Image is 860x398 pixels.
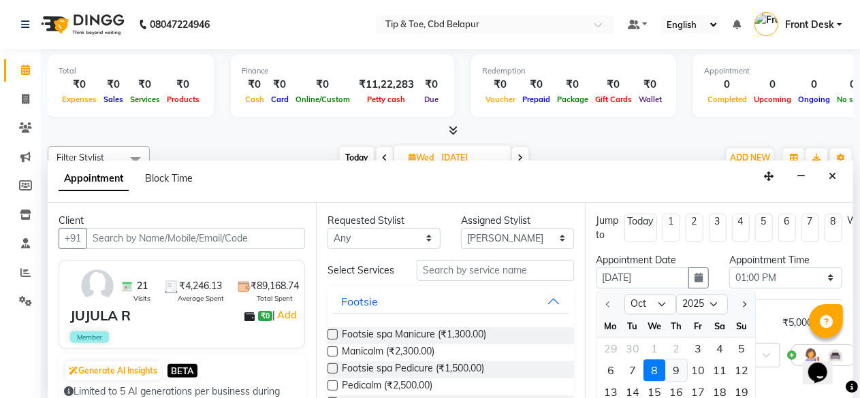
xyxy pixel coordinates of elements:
[731,337,752,359] div: Sunday, October 5, 2025
[709,315,731,337] div: Sa
[421,95,442,104] span: Due
[665,359,687,381] div: 9
[86,228,305,249] input: Search by Name/Mobile/Email/Code
[419,77,443,93] div: ₹0
[635,77,665,93] div: ₹0
[687,337,709,359] div: Friday, October 3, 2025
[70,305,131,326] div: JUJULA R
[801,214,819,242] li: 7
[727,148,774,167] button: ADD NEW
[737,293,749,315] button: Next month
[709,359,731,381] div: Saturday, October 11, 2025
[731,337,752,359] div: 5
[179,279,222,293] span: ₹4,246.13
[554,95,592,104] span: Package
[750,77,795,93] div: 0
[635,95,665,104] span: Wallet
[342,361,484,378] span: Footsie spa Pedicure (₹1,500.00)
[59,167,129,191] span: Appointment
[704,77,750,93] div: 0
[364,95,409,104] span: Petty cash
[665,359,687,381] div: Thursday, October 9, 2025
[628,214,654,229] div: Today
[676,295,728,315] select: Select year
[317,263,406,278] div: Select Services
[730,152,770,163] span: ADD NEW
[242,77,268,93] div: ₹0
[168,364,197,377] span: BETA
[292,95,353,104] span: Online/Custom
[163,95,203,104] span: Products
[643,359,665,381] div: 8
[328,214,441,228] div: Requested Stylist
[732,214,750,242] li: 4
[643,359,665,381] div: Wednesday, October 8, 2025
[163,77,203,93] div: ₹0
[59,95,100,104] span: Expenses
[59,214,305,228] div: Client
[687,359,709,381] div: 10
[137,279,148,293] span: 21
[145,172,193,184] span: Block Time
[405,152,437,163] span: Wed
[709,214,727,242] li: 3
[785,18,834,32] span: Front Desk
[729,253,842,267] div: Appointment Time
[795,77,833,93] div: 0
[353,77,419,93] div: ₹11,22,283
[750,95,795,104] span: Upcoming
[687,315,709,337] div: Fr
[59,228,87,249] button: +91
[643,315,665,337] div: We
[709,337,731,359] div: Saturday, October 4, 2025
[795,95,833,104] span: Ongoing
[624,295,676,315] select: Select month
[292,77,353,93] div: ₹0
[242,95,268,104] span: Cash
[592,77,635,93] div: ₹0
[59,65,203,77] div: Total
[272,307,299,323] span: |
[482,65,665,77] div: Redemption
[482,77,519,93] div: ₹0
[554,77,592,93] div: ₹0
[178,293,224,303] span: Average Spent
[687,359,709,381] div: Friday, October 10, 2025
[622,315,643,337] div: Tu
[686,214,703,242] li: 2
[823,166,842,187] button: Close
[65,361,161,380] button: Generate AI Insights
[342,344,434,361] span: Manicalm (₹2,300.00)
[342,327,486,344] span: Footsie spa Manicure (₹1,300.00)
[268,95,292,104] span: Card
[59,77,100,93] div: ₹0
[782,316,825,330] span: ₹5,000.00
[622,359,643,381] div: 7
[663,214,680,242] li: 1
[242,65,443,77] div: Finance
[78,266,117,305] img: avatar
[519,77,554,93] div: ₹0
[596,253,710,267] div: Appointment Date
[417,260,574,281] input: Search by service name
[437,148,505,168] input: 2025-10-08
[731,359,752,381] div: Sunday, October 12, 2025
[600,359,622,381] div: 6
[341,293,378,310] div: Footsie
[596,267,690,288] input: yyyy-mm-dd
[127,95,163,104] span: Services
[342,378,432,395] span: Pedicalm (₹2,500.00)
[100,77,127,93] div: ₹0
[461,214,574,228] div: Assigned Stylist
[133,293,150,303] span: Visits
[257,293,293,303] span: Total Spent
[275,307,299,323] a: Add
[35,5,128,44] img: logo
[665,315,687,337] div: Th
[150,5,210,44] b: 08047224946
[596,214,619,242] div: Jump to
[258,311,272,322] span: ₹0
[687,337,709,359] div: 3
[70,331,109,343] span: Member
[803,344,846,384] iframe: chat widget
